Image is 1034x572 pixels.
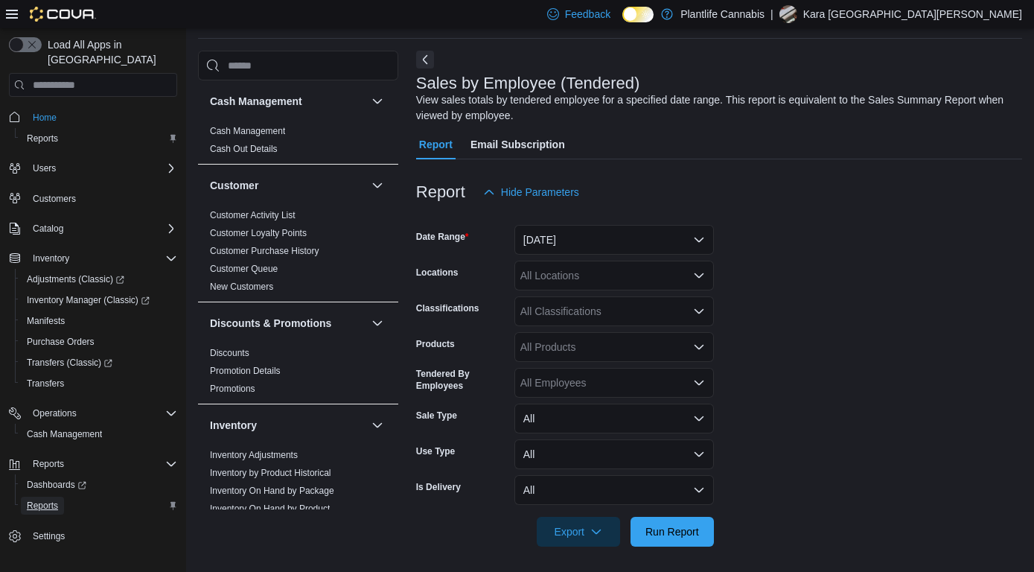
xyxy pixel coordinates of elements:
a: Cash Management [210,126,285,136]
span: Users [33,162,56,174]
button: All [514,475,714,505]
button: All [514,439,714,469]
button: Users [3,158,183,179]
button: Customers [3,188,183,209]
a: Home [27,109,63,127]
span: Dashboards [21,476,177,494]
a: Inventory Adjustments [210,450,298,460]
button: Operations [3,403,183,424]
a: Promotions [210,384,255,394]
a: Customer Purchase History [210,246,319,256]
a: Adjustments (Classic) [21,270,130,288]
label: Use Type [416,445,455,457]
span: Dashboards [27,479,86,491]
span: Transfers [21,375,177,393]
span: Adjustments (Classic) [27,273,124,285]
span: Adjustments (Classic) [21,270,177,288]
button: Cash Management [368,92,386,110]
span: Inventory On Hand by Package [210,485,334,497]
button: Reports [15,128,183,149]
a: Cash Out Details [210,144,278,154]
span: Feedback [565,7,610,22]
label: Sale Type [416,410,457,422]
span: Inventory Manager (Classic) [27,294,150,306]
button: Cash Management [15,424,183,445]
button: Open list of options [693,305,705,317]
button: Operations [27,404,83,422]
button: Purchase Orders [15,331,183,352]
a: Manifests [21,312,71,330]
p: Kara [GEOGRAPHIC_DATA][PERSON_NAME] [803,5,1022,23]
h3: Discounts & Promotions [210,316,331,331]
span: Promotion Details [210,365,281,377]
button: Reports [15,495,183,516]
h3: Cash Management [210,94,302,109]
span: Customer Loyalty Points [210,227,307,239]
a: Transfers (Classic) [15,352,183,373]
a: Inventory by Product Historical [210,468,331,478]
span: Reports [33,458,64,470]
a: Inventory On Hand by Package [210,486,334,496]
button: Open list of options [693,341,705,353]
span: Cash Management [27,428,102,440]
span: Customers [33,193,76,205]
span: Dark Mode [622,22,623,23]
a: Settings [27,527,71,545]
a: Reports [21,130,64,147]
a: Customers [27,190,82,208]
button: Inventory [210,418,366,433]
button: Settings [3,525,183,547]
button: Open list of options [693,270,705,282]
span: Home [33,112,57,124]
h3: Customer [210,178,258,193]
input: Dark Mode [622,7,654,22]
span: Customer Activity List [210,209,296,221]
a: Inventory On Hand by Product [210,503,330,514]
span: Manifests [21,312,177,330]
span: Run Report [645,524,699,539]
span: Operations [33,407,77,419]
span: Users [27,159,177,177]
h3: Report [416,183,465,201]
span: Customer Purchase History [210,245,319,257]
span: Hide Parameters [501,185,579,200]
span: Home [27,107,177,126]
label: Products [416,338,455,350]
span: Inventory Manager (Classic) [21,291,177,309]
span: Catalog [33,223,63,235]
a: Purchase Orders [21,333,100,351]
button: Export [537,517,620,547]
button: Manifests [15,311,183,331]
a: Reports [21,497,64,515]
button: [DATE] [514,225,714,255]
span: Purchase Orders [21,333,177,351]
label: Locations [416,267,459,279]
a: Cash Management [21,425,108,443]
a: Transfers (Classic) [21,354,118,372]
span: Customer Queue [210,263,278,275]
button: Home [3,106,183,127]
a: Customer Queue [210,264,278,274]
h3: Inventory [210,418,257,433]
span: Reports [21,497,177,515]
label: Date Range [416,231,469,243]
p: | [770,5,773,23]
span: Transfers (Classic) [21,354,177,372]
a: Inventory Manager (Classic) [21,291,156,309]
span: Reports [27,455,177,473]
span: Inventory On Hand by Product [210,503,330,515]
div: Discounts & Promotions [198,344,398,404]
button: Catalog [27,220,69,238]
label: Is Delivery [416,481,461,493]
label: Classifications [416,302,479,314]
span: Reports [21,130,177,147]
h3: Sales by Employee (Tendered) [416,74,640,92]
button: Inventory [3,248,183,269]
a: Discounts [210,348,249,358]
span: Inventory [33,252,69,264]
span: Settings [27,527,177,545]
button: Customer [210,178,366,193]
span: Settings [33,530,65,542]
label: Tendered By Employees [416,368,508,392]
